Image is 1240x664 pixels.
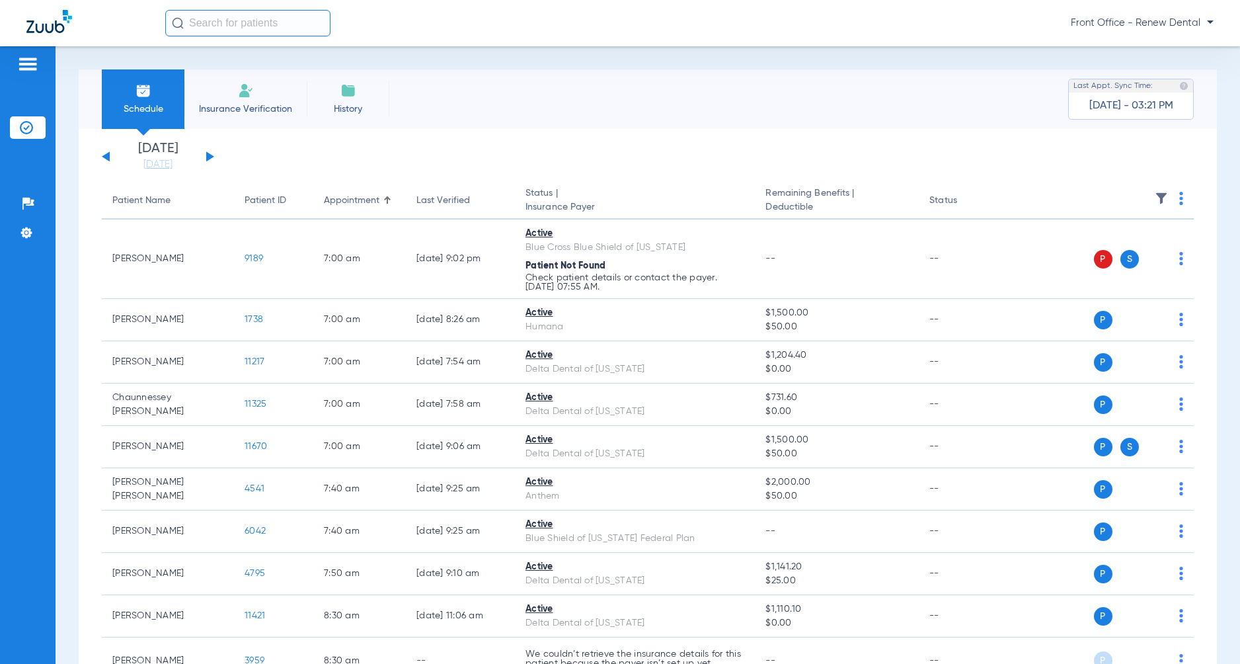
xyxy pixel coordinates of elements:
[525,349,744,362] div: Active
[1120,438,1139,456] span: S
[765,349,908,362] span: $1,204.40
[765,574,908,588] span: $25.00
[525,447,744,461] div: Delta Dental of [US_STATE]
[765,526,775,536] span: --
[525,476,744,489] div: Active
[765,254,775,263] span: --
[406,468,515,511] td: [DATE] 9:25 AM
[17,56,38,72] img: hamburger-icon
[525,241,744,255] div: Blue Cross Blue Shield of [US_STATE]
[1179,524,1183,538] img: group-dot-blue.svg
[1149,440,1163,453] img: x.svg
[755,183,919,220] th: Remaining Benefits |
[525,602,744,616] div: Active
[118,142,198,171] li: [DATE]
[313,553,406,595] td: 7:50 AM
[1179,81,1188,91] img: last sync help info
[1149,609,1163,622] img: x.svg
[1155,192,1168,205] img: filter.svg
[136,83,151,99] img: Schedule
[919,468,1008,511] td: --
[525,560,744,574] div: Active
[26,10,72,33] img: Zuub Logo
[245,194,286,208] div: Patient ID
[245,484,264,493] span: 4541
[919,553,1008,595] td: --
[245,194,303,208] div: Patient ID
[525,261,605,270] span: Patient Not Found
[416,194,504,208] div: Last Verified
[919,341,1008,384] td: --
[313,384,406,426] td: 7:00 AM
[525,532,744,546] div: Blue Shield of [US_STATE] Federal Plan
[1179,482,1183,495] img: group-dot-blue.svg
[1149,567,1163,580] img: x.svg
[245,399,266,409] span: 11325
[525,616,744,630] div: Delta Dental of [US_STATE]
[102,553,234,595] td: [PERSON_NAME]
[313,426,406,468] td: 7:00 AM
[340,83,356,99] img: History
[765,433,908,447] span: $1,500.00
[919,384,1008,426] td: --
[165,10,330,36] input: Search for patients
[525,391,744,405] div: Active
[313,595,406,638] td: 8:30 AM
[245,611,265,620] span: 11421
[1073,79,1153,93] span: Last Appt. Sync Time:
[245,357,264,366] span: 11217
[194,103,297,116] span: Insurance Verification
[1149,252,1163,265] img: x.svg
[313,299,406,341] td: 7:00 AM
[765,306,908,320] span: $1,500.00
[1094,438,1112,456] span: P
[245,569,265,578] span: 4795
[1149,355,1163,368] img: x.svg
[919,299,1008,341] td: --
[1094,353,1112,372] span: P
[406,511,515,553] td: [DATE] 9:25 AM
[1149,313,1163,326] img: x.svg
[245,254,263,263] span: 9189
[1179,355,1183,368] img: group-dot-blue.svg
[1094,607,1112,626] span: P
[1149,524,1163,538] img: x.svg
[525,433,744,447] div: Active
[245,442,267,451] span: 11670
[525,320,744,334] div: Humana
[765,200,908,214] span: Deductible
[765,320,908,334] span: $50.00
[112,194,171,208] div: Patient Name
[1179,609,1183,622] img: group-dot-blue.svg
[525,306,744,320] div: Active
[1094,395,1112,414] span: P
[919,183,1008,220] th: Status
[324,194,395,208] div: Appointment
[919,220,1008,299] td: --
[525,273,744,292] p: Check patient details or contact the payer. [DATE] 07:55 AM.
[919,595,1008,638] td: --
[102,468,234,511] td: [PERSON_NAME] [PERSON_NAME]
[1094,522,1112,541] span: P
[765,476,908,489] span: $2,000.00
[1094,565,1112,583] span: P
[406,341,515,384] td: [DATE] 7:54 AM
[112,103,174,116] span: Schedule
[1094,250,1112,269] span: P
[765,489,908,503] span: $50.00
[245,315,263,324] span: 1738
[1179,397,1183,411] img: group-dot-blue.svg
[1179,440,1183,453] img: group-dot-blue.svg
[515,183,755,220] th: Status |
[765,362,908,376] span: $0.00
[1071,17,1214,30] span: Front Office - Renew Dental
[238,83,254,99] img: Manual Insurance Verification
[1179,313,1183,326] img: group-dot-blue.svg
[765,405,908,419] span: $0.00
[919,511,1008,553] td: --
[1094,480,1112,499] span: P
[416,194,470,208] div: Last Verified
[313,511,406,553] td: 7:40 AM
[525,200,744,214] span: Insurance Payer
[525,362,744,376] div: Delta Dental of [US_STATE]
